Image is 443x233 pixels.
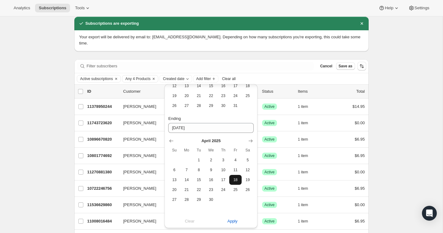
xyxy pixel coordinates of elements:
button: Sunday April 6 2025 [168,165,180,175]
button: Tuesday January 14 2020 [193,81,205,91]
p: Status [262,88,293,95]
span: We [208,148,215,153]
span: Active [265,202,275,207]
span: 8 [195,167,202,172]
button: Monday April 28 2025 [181,195,193,205]
span: Ending [168,116,181,121]
p: ID [87,88,118,95]
button: Wednesday April 23 2025 [205,185,217,195]
button: [PERSON_NAME] [120,118,182,128]
span: 18 [244,83,251,88]
span: $6.95 [355,153,365,158]
span: $6.95 [355,137,365,142]
span: 29 [208,103,215,108]
span: 20 [171,187,178,192]
button: Subscriptions [35,4,70,12]
span: Active [265,186,275,191]
button: Help [375,4,403,12]
span: 15 [208,83,215,88]
span: Fr [232,148,239,153]
button: Show next month, May 2025 [246,137,255,145]
span: Clear all [222,76,236,81]
span: 1 item [298,202,308,207]
span: 4 [232,158,239,163]
span: Help [385,6,393,11]
span: 14 [183,177,190,182]
span: 18 [232,177,239,182]
span: [PERSON_NAME] [123,169,156,175]
span: 28 [183,197,190,202]
span: Created date [163,76,184,81]
p: 11008016484 [87,218,118,224]
button: Analytics [10,4,34,12]
span: 25 [244,93,251,98]
button: Monday January 20 2020 [181,91,193,101]
span: Sa [244,148,251,153]
div: 10801774692[PERSON_NAME][DATE]SuccessRecurringSuccessActive1 item$6.95 [87,151,365,160]
button: Thursday April 3 2025 [217,155,229,165]
span: 11 [232,167,239,172]
button: 1 item [298,151,315,160]
button: [PERSON_NAME] [120,151,182,161]
button: 1 item [298,184,315,193]
h2: Subscriptions are exporting [86,20,139,27]
button: Saturday April 12 2025 [242,165,254,175]
th: Thursday [217,145,229,155]
span: 21 [183,187,190,192]
p: 10722246756 [87,185,118,192]
div: Items [298,88,329,95]
button: Wednesday April 2 2025 [205,155,217,165]
button: Friday January 31 2020 [229,101,241,111]
button: Sunday April 13 2025 [168,175,180,185]
button: Sunday January 19 2020 [168,91,180,101]
button: Monday January 13 2020 [181,81,193,91]
button: [PERSON_NAME] [120,184,182,193]
button: Monday April 14 2025 [181,175,193,185]
button: Monday April 21 2025 [181,185,193,195]
p: 10896670820 [87,136,118,142]
span: 22 [208,93,215,98]
p: 10801774692 [87,153,118,159]
div: 10722246756[PERSON_NAME][DATE]SuccessRecurringSuccessActive1 item$6.95 [87,184,365,193]
span: 13 [183,83,190,88]
span: 24 [220,187,227,192]
span: Add filter [196,76,211,81]
span: 24 [232,93,239,98]
button: Tuesday January 21 2020 [193,91,205,101]
p: 11743723620 [87,120,118,126]
p: Customer [123,88,185,95]
span: 9 [208,167,215,172]
span: Su [171,148,178,153]
button: Save as [336,62,355,70]
div: 11378950244[PERSON_NAME][DATE]SuccessRecurringSuccessActive1 item$14.95 [87,102,365,111]
span: Cancel [320,64,332,69]
button: Apply [207,216,257,226]
span: 26 [171,103,178,108]
span: 1 item [298,137,308,142]
button: Friday April 4 2025 [229,155,241,165]
button: 1 item [298,168,315,176]
button: Show previous month, March 2025 [167,137,176,145]
button: 1 item [298,102,315,111]
button: Monday January 27 2020 [181,101,193,111]
span: $14.95 [353,104,365,109]
span: 12 [244,167,251,172]
input: Filter subscribers [87,62,314,70]
span: Mo [183,148,190,153]
th: Wednesday [205,145,217,155]
span: 17 [220,177,227,182]
span: $0.00 [355,202,365,207]
span: Active [265,137,275,142]
span: 21 [195,93,202,98]
span: 1 [195,158,202,163]
span: 1 item [298,186,308,191]
span: 23 [220,93,227,98]
span: 19 [244,177,251,182]
span: Active subscriptions [80,76,113,81]
button: Add filter [193,75,218,83]
span: [PERSON_NAME] [123,120,156,126]
button: Thursday April 10 2025 [217,165,229,175]
button: Clear [151,75,157,82]
th: Tuesday [193,145,205,155]
button: Wednesday April 16 2025 [205,175,217,185]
